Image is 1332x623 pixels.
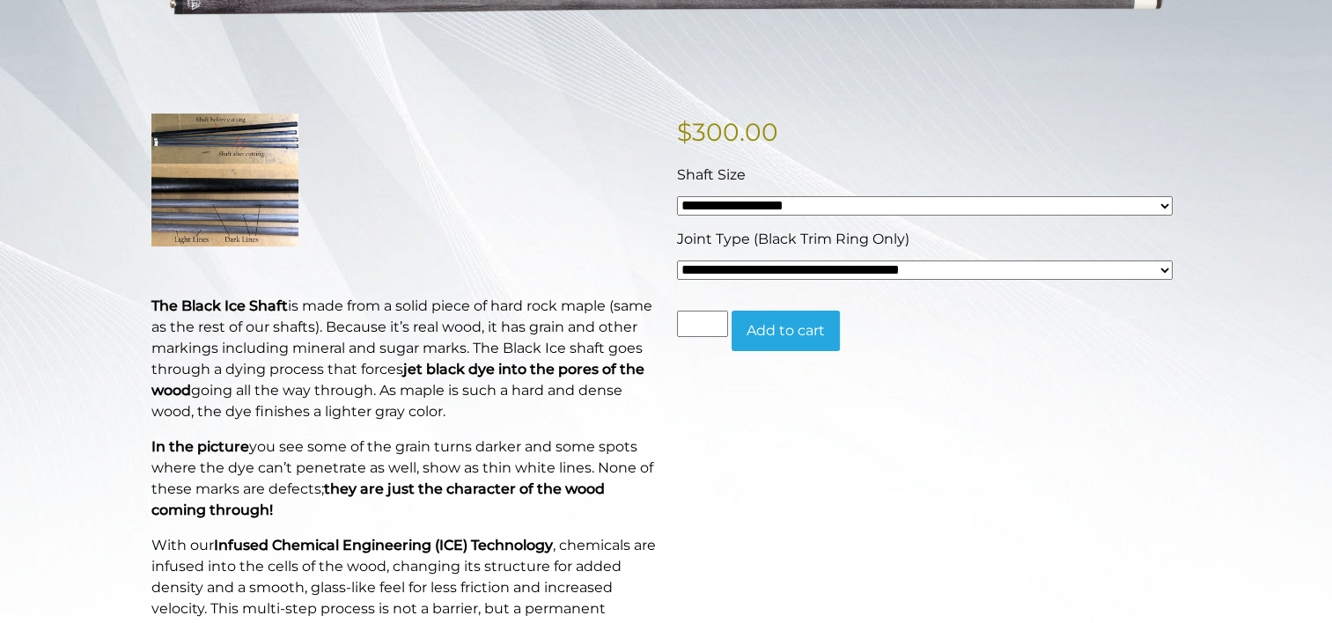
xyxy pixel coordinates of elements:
p: you see some of the grain turns darker and some spots where the dye can’t penetrate as well, show... [151,436,656,521]
p: is made from a solid piece of hard rock maple (same as the rest of our shafts). Because it’s real... [151,296,656,422]
span: Joint Type (Black Trim Ring Only) [677,231,909,247]
strong: they are just the character of the wood coming through! [151,480,605,518]
strong: Infused Chemical Engineering (ICE) Technology [214,537,553,553]
bdi: 300.00 [677,117,778,147]
strong: The Black Ice Shaft [151,297,288,314]
b: jet black dye into the pores of the wood [151,361,644,399]
input: Product quantity [677,311,728,337]
button: Add to cart [732,311,840,351]
span: Shaft Size [677,166,746,183]
strong: In the picture [151,438,249,455]
span: $ [677,117,692,147]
